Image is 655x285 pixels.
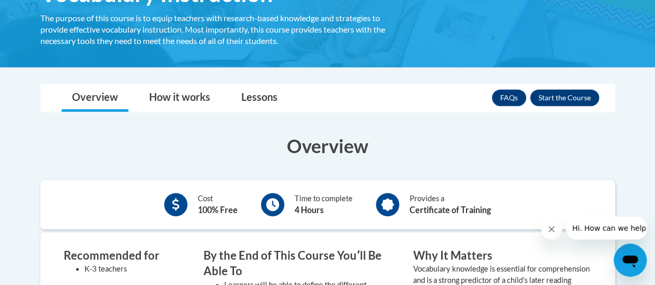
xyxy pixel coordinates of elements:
h3: By the End of This Course Youʹll Be Able To [203,248,382,280]
a: FAQs [492,89,526,106]
a: Overview [62,84,128,112]
a: Lessons [231,84,288,112]
h3: Why It Matters [413,248,592,264]
span: Hi. How can we help? [6,7,84,16]
h3: Recommended for [64,248,172,264]
div: Cost [198,193,238,216]
iframe: Message from company [566,217,647,239]
iframe: Close message [541,219,562,239]
a: How it works [139,84,221,112]
b: 100% Free [198,205,238,215]
div: The purpose of this course is to equip teachers with research-based knowledge and strategies to p... [40,12,398,47]
div: Provides a [410,193,491,216]
iframe: Button to launch messaging window [614,244,647,277]
div: Time to complete [295,193,353,216]
b: 4 Hours [295,205,324,215]
button: Enroll [530,89,599,106]
h3: Overview [40,133,615,159]
li: K-3 teachers [84,263,172,275]
b: Certificate of Training [410,205,491,215]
